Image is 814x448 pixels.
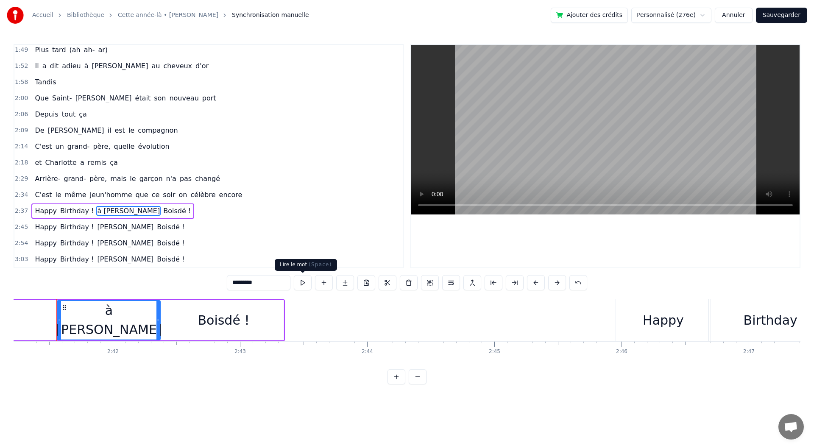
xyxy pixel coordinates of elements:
[96,254,154,264] span: [PERSON_NAME]
[643,311,684,330] div: Happy
[34,158,42,167] span: et
[489,348,500,355] div: 2:45
[15,255,28,264] span: 3:03
[15,46,28,54] span: 1:49
[134,93,152,103] span: était
[34,61,39,71] span: Il
[83,45,96,55] span: ah-
[97,45,109,55] span: ar)
[79,158,85,167] span: a
[42,61,47,71] span: a
[616,348,627,355] div: 2:46
[156,254,185,264] span: Boisdé !
[84,61,89,71] span: à
[96,206,161,216] span: à [PERSON_NAME]
[234,348,246,355] div: 2:43
[51,93,73,103] span: Saint-
[92,142,111,151] span: père,
[61,61,81,71] span: adieu
[59,254,95,264] span: Birthday !
[151,61,161,71] span: au
[47,125,105,135] span: [PERSON_NAME]
[715,8,752,23] button: Annuler
[109,174,127,184] span: mais
[34,142,53,151] span: C'est
[15,159,28,167] span: 2:18
[75,93,133,103] span: [PERSON_NAME]
[89,190,133,200] span: jeun'homme
[32,11,309,19] nav: breadcrumb
[7,7,24,24] img: youka
[51,45,67,55] span: tard
[15,62,28,70] span: 1:52
[153,93,167,103] span: son
[59,222,95,232] span: Birthday !
[113,142,136,151] span: quelle
[34,93,50,103] span: Que
[109,158,119,167] span: ça
[195,61,209,71] span: d'or
[64,190,87,200] span: même
[34,190,53,200] span: C'est
[67,11,104,19] a: Bibliothèque
[179,174,192,184] span: pas
[89,174,108,184] span: père,
[194,174,221,184] span: changé
[61,109,76,119] span: tout
[778,414,804,440] a: Ouvrir le chat
[156,222,185,232] span: Boisdé !
[34,254,58,264] span: Happy
[165,174,177,184] span: n'a
[135,190,149,200] span: que
[756,8,807,23] button: Sauvegarder
[32,11,53,19] a: Accueil
[107,125,112,135] span: il
[198,311,249,330] div: Boisdé !
[15,175,28,183] span: 2:29
[139,174,164,184] span: garçon
[137,142,170,151] span: évolution
[151,190,161,200] span: ce
[129,174,137,184] span: le
[87,158,107,167] span: remis
[744,311,807,330] div: Birthday !
[15,191,28,199] span: 2:34
[118,11,218,19] a: Cette année-là • [PERSON_NAME]
[91,61,149,71] span: [PERSON_NAME]
[67,142,91,151] span: grand-
[168,93,199,103] span: nouveau
[137,125,178,135] span: compagnon
[15,78,28,86] span: 1:58
[96,222,154,232] span: [PERSON_NAME]
[69,45,81,55] span: (ah
[15,142,28,151] span: 2:14
[96,238,154,248] span: [PERSON_NAME]
[34,77,57,87] span: Tandis
[162,61,193,71] span: cheveux
[128,125,135,135] span: le
[45,158,78,167] span: Charlotte
[15,223,28,231] span: 2:45
[15,94,28,103] span: 2:00
[15,110,28,119] span: 2:06
[362,348,373,355] div: 2:44
[275,259,337,271] div: Lire le mot
[54,190,62,200] span: le
[743,348,755,355] div: 2:47
[15,126,28,135] span: 2:09
[59,206,95,216] span: Birthday !
[551,8,628,23] button: Ajouter des crédits
[34,125,45,135] span: De
[34,174,61,184] span: Arrière-
[34,45,50,55] span: Plus
[15,207,28,215] span: 2:37
[309,262,332,267] span: ( Space )
[201,93,217,103] span: port
[63,174,87,184] span: grand-
[54,142,64,151] span: un
[34,222,58,232] span: Happy
[218,190,243,200] span: encore
[34,109,59,119] span: Depuis
[15,239,28,248] span: 2:54
[56,301,162,339] div: à [PERSON_NAME]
